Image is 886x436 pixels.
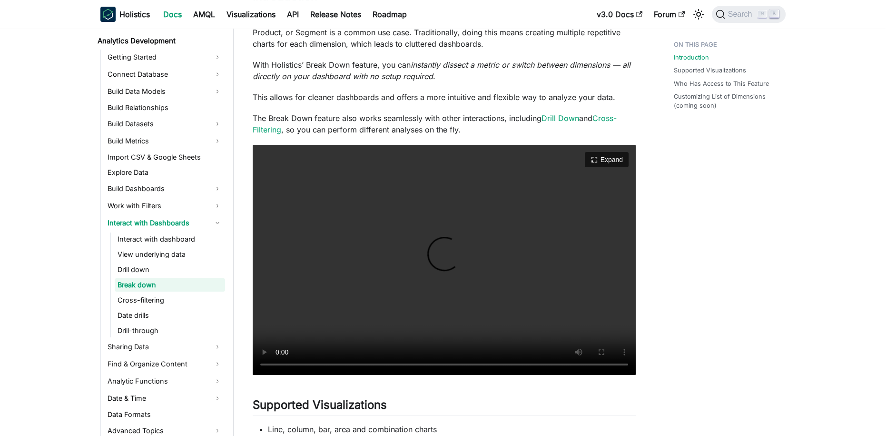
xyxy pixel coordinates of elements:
a: Explore Data [105,166,225,179]
a: Interact with dashboard [115,233,225,246]
a: v3.0 Docs [591,7,648,22]
em: instantly dissect a metric or switch between dimensions — all directly on your dashboard with no ... [253,60,630,81]
p: With Holistics’ Break Down feature, you can . [253,59,636,82]
a: Getting Started [105,50,225,65]
a: Import CSV & Google Sheets [105,151,225,164]
a: Roadmap [367,7,413,22]
h2: Supported Visualizations [253,398,636,416]
a: Drill-through [115,324,225,337]
a: Data Formats [105,408,225,421]
a: Build Relationships [105,101,225,114]
a: Sharing Data [105,339,225,355]
nav: Docs sidebar [91,29,234,436]
a: Drill Down [541,113,579,123]
kbd: K [769,10,779,18]
a: Customizing List of Dimensions (coming soon) [674,92,780,110]
a: Find & Organize Content [105,356,225,372]
a: Supported Visualizations [674,66,746,75]
a: Work with Filters [105,198,225,213]
span: Search [725,10,758,19]
button: Search (Command+K) [712,6,786,23]
a: Analytics Development [95,34,225,48]
img: Holistics [100,7,116,22]
p: This allows for cleaner dashboards and offers a more intuitive and flexible way to analyze your d... [253,91,636,103]
a: Drill down [115,263,225,276]
a: Who Has Access to This Feature [674,79,769,88]
video: Your browser does not support embedding video, but you can . [253,145,636,375]
button: Switch between dark and light mode (currently light mode) [691,7,706,22]
a: Break down [115,278,225,292]
a: Connect Database [105,67,225,82]
a: Cross-filtering [115,294,225,307]
a: View underlying data [115,248,225,261]
a: Forum [648,7,690,22]
kbd: ⌘ [758,10,767,19]
b: Holistics [119,9,150,20]
a: AMQL [187,7,221,22]
p: Analyzing how a metric — such as Sales — is distributed across different dimensions like Country,... [253,15,636,50]
a: Docs [158,7,187,22]
button: Expand video [585,152,629,167]
a: Build Data Models [105,84,225,99]
a: API [281,7,305,22]
a: Date drills [115,309,225,322]
a: HolisticsHolistics [100,7,150,22]
a: Build Datasets [105,116,225,132]
a: Date & Time [105,391,225,406]
a: Introduction [674,53,709,62]
a: Build Metrics [105,133,225,149]
a: Build Dashboards [105,181,225,196]
a: Interact with Dashboards [105,215,225,231]
li: Line, column, bar, area and combination charts [268,424,636,435]
a: Release Notes [305,7,367,22]
a: Visualizations [221,7,281,22]
a: Analytic Functions [105,374,225,389]
p: The Break Down feature also works seamlessly with other interactions, including and , so you can ... [253,112,636,135]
